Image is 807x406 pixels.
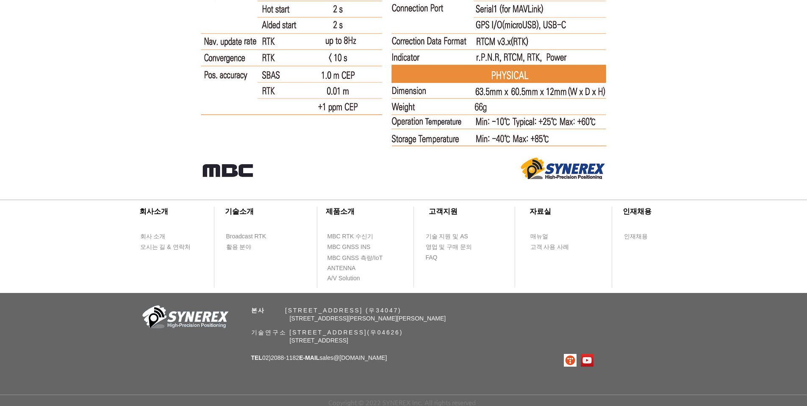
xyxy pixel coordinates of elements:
[333,354,387,361] a: @[DOMAIN_NAME]
[140,231,189,242] a: 회사 소개
[327,264,356,273] span: ANTENNA
[327,242,380,252] a: MBC GNSS INS
[530,243,569,251] span: 고객 사용 사례
[326,207,355,215] span: ​제품소개
[226,243,252,251] span: 활용 분야
[327,263,376,273] a: ANTENNA
[299,354,319,361] span: E-MAIL
[251,329,403,336] span: 기술연구소 [STREET_ADDRESS](우04626)
[251,307,266,314] span: 본사
[140,243,191,251] span: 오시는 길 & 연락처
[425,242,474,252] a: 영업 및 구매 문의
[425,252,474,263] a: FAQ
[226,242,275,252] a: 활용 분야
[140,242,197,252] a: 오시는 길 & 연락처
[581,354,593,367] img: 유튜브 사회 아이콘
[530,242,579,252] a: 고객 사용 사례
[251,307,402,314] span: ​ [STREET_ADDRESS] (우34047)
[290,315,446,322] span: [STREET_ADDRESS][PERSON_NAME][PERSON_NAME]
[327,274,360,283] span: A/V Solution
[140,232,166,241] span: 회사 소개
[530,207,551,215] span: ​자료실
[327,253,401,263] a: MBC GNSS 측량/IoT
[425,231,489,242] a: 기술 지원 및 AS
[290,337,348,344] span: [STREET_ADDRESS]
[426,243,472,251] span: 영업 및 구매 문의
[327,254,383,262] span: MBC GNSS 측량/IoT
[327,273,376,284] a: A/V Solution
[251,354,262,361] span: TEL
[251,354,387,361] span: 02)2088-1182 sales
[328,399,476,406] span: Copyright © 2022 SYNEREX Inc. All rights reserved
[426,254,438,262] span: FAQ
[226,231,275,242] a: Broadcast RTK
[530,231,579,242] a: 매뉴얼
[429,207,458,215] span: ​고객지원
[624,232,648,241] span: 인재채용
[327,232,374,241] span: MBC RTK 수신기
[138,304,231,332] img: 회사_로고-removebg-preview.png
[623,207,652,215] span: ​인재채용
[564,354,577,367] img: 티스토리로고
[226,232,266,241] span: Broadcast RTK
[564,354,593,367] ul: SNS 모음
[327,243,371,251] span: MBC GNSS INS
[327,231,391,242] a: MBC RTK 수신기
[650,138,807,405] iframe: Wix Chat
[139,207,168,215] span: ​회사소개
[530,232,548,241] span: 매뉴얼
[624,231,664,242] a: 인재채용
[426,232,468,241] span: 기술 지원 및 AS
[225,207,254,215] span: ​기술소개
